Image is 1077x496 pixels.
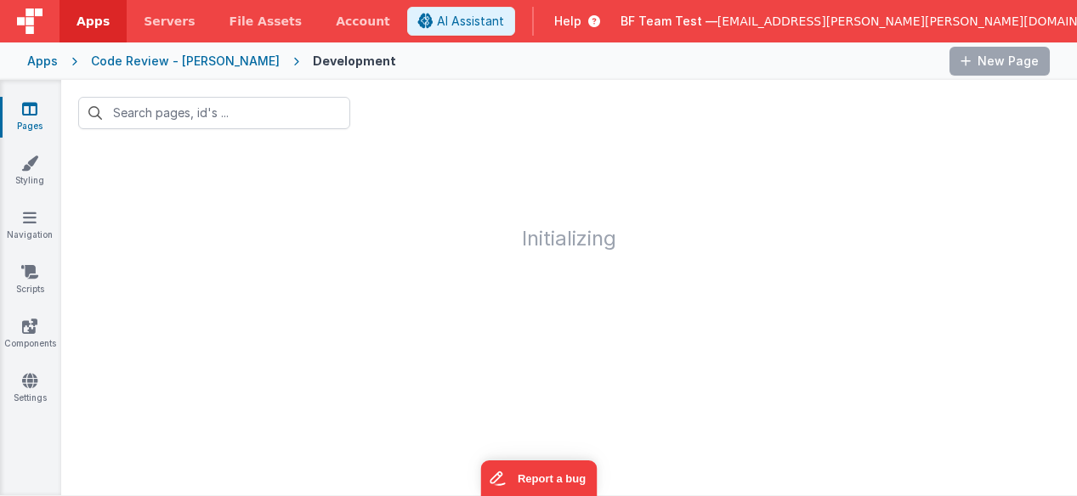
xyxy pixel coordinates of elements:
[949,47,1050,76] button: New Page
[61,146,1077,250] h1: Initializing
[480,460,597,496] iframe: Marker.io feedback button
[621,13,717,30] span: BF Team Test —
[554,13,581,30] span: Help
[407,7,515,36] button: AI Assistant
[27,53,58,70] div: Apps
[144,13,195,30] span: Servers
[437,13,504,30] span: AI Assistant
[230,13,303,30] span: File Assets
[77,13,110,30] span: Apps
[91,53,280,70] div: Code Review - [PERSON_NAME]
[313,53,396,70] div: Development
[78,97,350,129] input: Search pages, id's ...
